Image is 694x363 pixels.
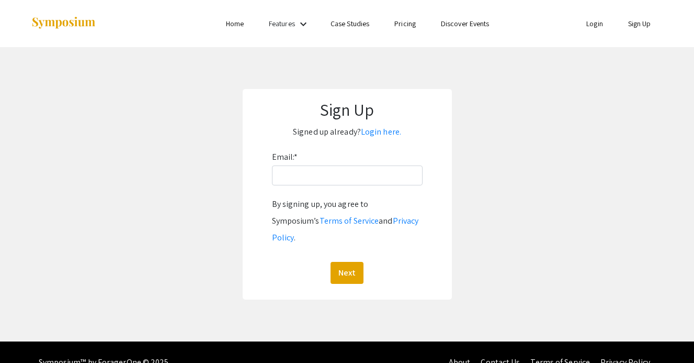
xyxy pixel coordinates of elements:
[394,19,416,28] a: Pricing
[361,126,401,137] a: Login here.
[628,19,651,28] a: Sign Up
[269,19,295,28] a: Features
[272,149,298,166] label: Email:
[31,16,96,30] img: Symposium by ForagerOne
[650,316,686,355] iframe: Chat
[253,124,441,140] p: Signed up already?
[320,215,379,226] a: Terms of Service
[272,196,423,246] div: By signing up, you agree to Symposium’s and .
[226,19,244,28] a: Home
[586,19,603,28] a: Login
[331,262,363,284] button: Next
[253,100,441,119] h1: Sign Up
[297,18,310,30] mat-icon: Expand Features list
[441,19,490,28] a: Discover Events
[331,19,369,28] a: Case Studies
